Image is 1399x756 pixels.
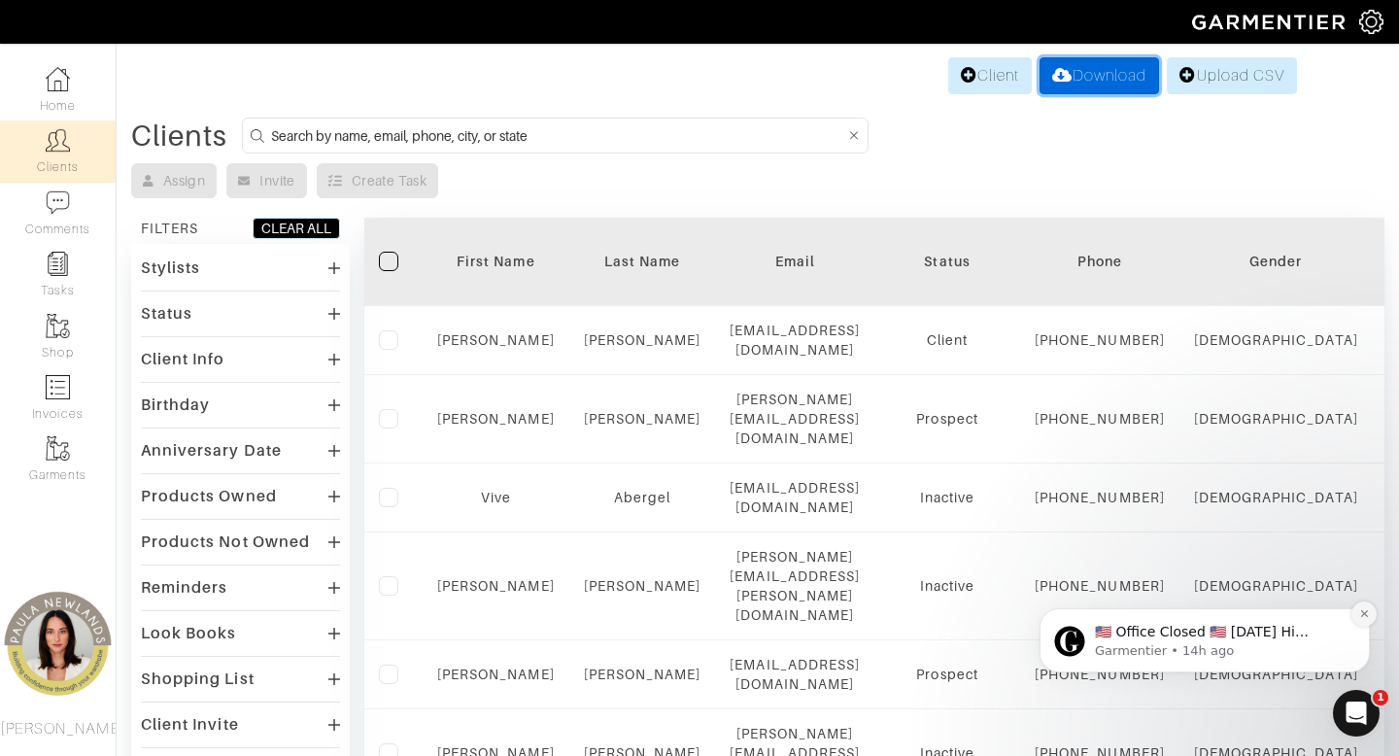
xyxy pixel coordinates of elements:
div: Shopping List [141,670,255,689]
div: Client Invite [141,715,239,735]
div: Status [889,252,1006,271]
div: [EMAIL_ADDRESS][DOMAIN_NAME] [730,655,860,694]
div: Clients [131,126,227,146]
input: Search by name, email, phone, city, or state [271,123,845,148]
th: Toggle SortBy [423,218,569,306]
img: orders-icon-0abe47150d42831381b5fb84f609e132dff9fe21cb692f30cb5eec754e2cba89.png [46,375,70,399]
div: Status [141,304,192,324]
img: garments-icon-b7da505a4dc4fd61783c78ac3ca0ef83fa9d6f193b1c9dc38574b1d14d53ca28.png [46,314,70,338]
p: Message from Garmentier, sent 14h ago [85,156,335,174]
div: Reminders [141,578,227,598]
iframe: Intercom notifications message [1010,486,1399,704]
img: Profile image for Garmentier [44,140,75,171]
div: Client [889,330,1006,350]
th: Toggle SortBy [1179,218,1373,306]
a: Abergel [614,490,670,505]
img: reminder-icon-8004d30b9f0a5d33ae49ab947aed9ed385cf756f9e5892f1edd6e32f2345188e.png [46,252,70,276]
a: [PERSON_NAME] [584,578,701,594]
div: [PHONE_NUMBER] [1035,330,1165,350]
div: [EMAIL_ADDRESS][DOMAIN_NAME] [730,321,860,360]
img: garmentier-logo-header-white-b43fb05a5012e4ada735d5af1a66efaba907eab6374d6393d1fbf88cb4ef424d.png [1182,5,1359,39]
div: Inactive [889,488,1006,507]
div: Prospect [889,665,1006,684]
div: FILTERS [141,219,198,238]
div: Products Not Owned [141,533,310,552]
div: Inactive [889,576,1006,596]
div: [PERSON_NAME][EMAIL_ADDRESS][PERSON_NAME][DOMAIN_NAME] [730,547,860,625]
img: dashboard-icon-dbcd8f5a0b271acd01030246c82b418ddd0df26cd7fceb0bd07c9910d44c42f6.png [46,67,70,91]
a: [PERSON_NAME] [584,667,701,682]
div: Last Name [584,252,701,271]
iframe: Intercom live chat [1333,690,1380,737]
div: Birthday [141,395,210,415]
div: [DEMOGRAPHIC_DATA] [1194,409,1358,429]
a: [PERSON_NAME] [437,411,555,427]
th: Toggle SortBy [569,218,716,306]
div: [PERSON_NAME][EMAIL_ADDRESS][DOMAIN_NAME] [730,390,860,448]
img: comment-icon-a0a6a9ef722e966f86d9cbdc48e553b5cf19dbc54f86b18d962a5391bc8f6eb6.png [46,190,70,215]
th: Toggle SortBy [874,218,1020,306]
div: Gender [1194,252,1358,271]
a: Client [948,57,1032,94]
a: [PERSON_NAME] [584,332,701,348]
div: Phone [1035,252,1165,271]
div: Look Books [141,624,237,643]
div: message notification from Garmentier, 14h ago. ​🇺🇸 Office Closed 🇺🇸 Monday Hi Paula, In observanc... [29,122,359,187]
img: gear-icon-white-bd11855cb880d31180b6d7d6211b90ccbf57a29d726f0c71d8c61bd08dd39cc2.png [1359,10,1383,34]
a: [PERSON_NAME] [437,332,555,348]
div: Prospect [889,409,1006,429]
div: Products Owned [141,487,277,506]
button: Dismiss notification [341,116,366,141]
img: garments-icon-b7da505a4dc4fd61783c78ac3ca0ef83fa9d6f193b1c9dc38574b1d14d53ca28.png [46,436,70,461]
a: [PERSON_NAME] [437,578,555,594]
div: [PHONE_NUMBER] [1035,409,1165,429]
div: Stylists [141,258,200,278]
div: Client Info [141,350,225,369]
div: [EMAIL_ADDRESS][DOMAIN_NAME] [730,478,860,517]
a: [PERSON_NAME] [584,411,701,427]
button: CLEAR ALL [253,218,340,239]
div: Email [730,252,860,271]
p: ​🇺🇸 Office Closed 🇺🇸 [DATE] Hi [PERSON_NAME], In observance of [DATE], our office will be closed ... [85,137,335,156]
div: [DEMOGRAPHIC_DATA] [1194,330,1358,350]
img: clients-icon-6bae9207a08558b7cb47a8932f037763ab4055f8c8b6bfacd5dc20c3e0201464.png [46,128,70,153]
a: Download [1040,57,1159,94]
div: Anniversary Date [141,441,282,461]
a: [PERSON_NAME] [437,667,555,682]
a: Upload CSV [1167,57,1297,94]
span: 1 [1373,690,1388,705]
a: Vive [481,490,511,505]
div: First Name [437,252,555,271]
div: CLEAR ALL [261,219,331,238]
